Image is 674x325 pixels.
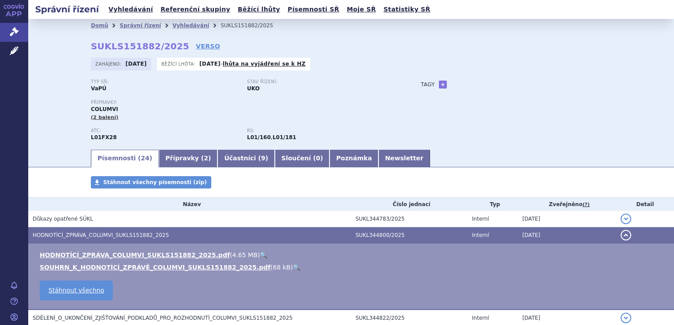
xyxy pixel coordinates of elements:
[351,198,468,211] th: Číslo jednací
[91,106,118,112] span: COLUMVI
[221,19,285,32] li: SUKLS151882/2025
[126,61,147,67] strong: [DATE]
[91,150,159,167] a: Písemnosti (24)
[158,4,233,15] a: Referenční skupiny
[351,211,468,227] td: SUKL344783/2025
[28,198,351,211] th: Název
[91,176,211,188] a: Stáhnout všechny písemnosti (zip)
[472,216,489,222] span: Interní
[33,232,169,238] span: HODNOTÍCÍ_ZPRÁVA_COLUMVI_SUKLS151882_2025
[247,128,403,141] div: ,
[172,22,209,29] a: Vyhledávání
[40,251,665,259] li: ( )
[621,214,631,224] button: detail
[40,263,665,272] li: ( )
[273,134,296,140] strong: glofitamab pro indikaci relabující / refrakterní difuzní velkobuněčný B-lymfom (DLBCL)
[33,216,93,222] span: Důkazy opatřené SÚKL
[91,79,238,85] p: Typ SŘ:
[103,179,207,185] span: Stáhnout všechny písemnosti (zip)
[518,198,616,211] th: Zveřejněno
[95,60,123,67] span: Zahájeno:
[91,22,108,29] a: Domů
[91,41,189,52] strong: SUKLS151882/2025
[247,79,394,85] p: Stav řízení:
[159,150,217,167] a: Přípravky (2)
[196,42,220,51] a: VERSO
[217,150,274,167] a: Účastníci (9)
[106,4,156,15] a: Vyhledávání
[235,4,283,15] a: Běžící lhůty
[247,85,260,92] strong: UKO
[223,61,306,67] a: lhůta na vyjádření se k HZ
[468,198,518,211] th: Typ
[91,114,119,120] span: (2 balení)
[616,198,674,211] th: Detail
[583,202,590,208] abbr: (?)
[293,264,300,271] a: 🔍
[518,227,616,244] td: [DATE]
[40,281,113,300] a: Stáhnout všechno
[518,211,616,227] td: [DATE]
[344,4,378,15] a: Moje SŘ
[91,128,238,133] p: ATC:
[91,134,117,140] strong: GLOFITAMAB
[261,155,266,162] span: 9
[40,251,230,259] a: HODNOTÍCÍ_ZPRÁVA_COLUMVI_SUKLS151882_2025.pdf
[421,79,435,90] h3: Tagy
[621,313,631,323] button: detail
[351,227,468,244] td: SUKL344800/2025
[199,61,221,67] strong: [DATE]
[247,134,271,140] strong: monoklonální protilátky a konjugáty protilátka – léčivo
[381,4,433,15] a: Statistiky SŘ
[285,4,342,15] a: Písemnosti SŘ
[439,81,447,89] a: +
[204,155,208,162] span: 2
[141,155,149,162] span: 24
[91,100,403,105] p: Přípravky:
[40,264,270,271] a: SOUHRN_K_HODNOTÍCÍ_ZPRÁVĚ_COLUMVI_SUKLS151882_2025.pdf
[199,60,306,67] p: -
[260,251,267,259] a: 🔍
[247,128,394,133] p: RS:
[472,232,489,238] span: Interní
[472,315,489,321] span: Interní
[621,230,631,240] button: detail
[161,60,197,67] span: Běžící lhůta:
[120,22,161,29] a: Správní řízení
[91,85,106,92] strong: VaPÚ
[232,251,257,259] span: 4.65 MB
[33,315,292,321] span: SDĚLENÍ_O_UKONČENÍ_ZJIŠŤOVÁNÍ_PODKLADŮ_PRO_ROZHODNUTÍ_COLUMVI_SUKLS151882_2025
[330,150,378,167] a: Poznámka
[316,155,320,162] span: 0
[275,150,330,167] a: Sloučení (0)
[273,264,291,271] span: 68 kB
[28,3,106,15] h2: Správní řízení
[378,150,430,167] a: Newsletter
